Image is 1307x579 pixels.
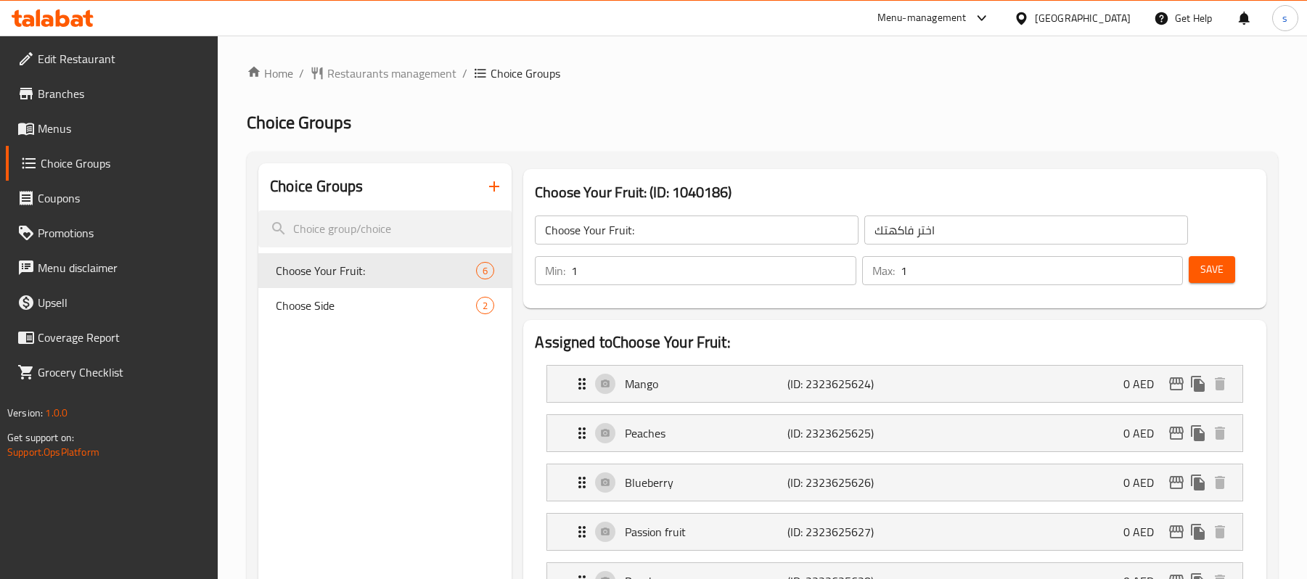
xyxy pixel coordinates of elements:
button: edit [1165,422,1187,444]
span: 1.0.0 [45,403,67,422]
button: duplicate [1187,472,1209,493]
span: Save [1200,260,1224,279]
p: Passion fruit [625,523,787,541]
span: Menus [38,120,207,137]
p: (ID: 2323625625) [787,424,896,442]
div: Expand [547,366,1242,402]
div: Choices [476,297,494,314]
a: Support.OpsPlatform [7,443,99,461]
span: Grocery Checklist [38,364,207,381]
span: Restaurants management [327,65,456,82]
span: Upsell [38,294,207,311]
nav: breadcrumb [247,65,1278,82]
button: Save [1189,256,1235,283]
a: Menus [6,111,218,146]
li: Expand [535,507,1255,557]
div: [GEOGRAPHIC_DATA] [1035,10,1131,26]
span: 6 [477,264,493,278]
div: Expand [547,464,1242,501]
p: Min: [545,262,565,279]
button: duplicate [1187,521,1209,543]
button: duplicate [1187,422,1209,444]
span: 2 [477,299,493,313]
span: Promotions [38,224,207,242]
p: Peaches [625,424,787,442]
a: Coverage Report [6,320,218,355]
span: Version: [7,403,43,422]
a: Home [247,65,293,82]
input: search [258,210,512,247]
button: delete [1209,422,1231,444]
span: Edit Restaurant [38,50,207,67]
p: 0 AED [1123,424,1165,442]
span: s [1282,10,1287,26]
span: Choice Groups [491,65,560,82]
span: Choose Side [276,297,476,314]
p: Blueberry [625,474,787,491]
h2: Assigned to Choose Your Fruit: [535,332,1255,353]
p: 0 AED [1123,523,1165,541]
h2: Choice Groups [270,176,363,197]
span: Choose Your Fruit: [276,262,476,279]
p: (ID: 2323625627) [787,523,896,541]
li: / [299,65,304,82]
span: Coupons [38,189,207,207]
p: 0 AED [1123,474,1165,491]
a: Menu disclaimer [6,250,218,285]
a: Coupons [6,181,218,215]
span: Get support on: [7,428,74,447]
li: Expand [535,408,1255,458]
p: (ID: 2323625624) [787,375,896,393]
span: Choice Groups [41,155,207,172]
h3: Choose Your Fruit: (ID: 1040186) [535,181,1255,204]
div: Choose Side2 [258,288,512,323]
button: edit [1165,472,1187,493]
div: Expand [547,514,1242,550]
li: Expand [535,359,1255,408]
button: edit [1165,521,1187,543]
a: Choice Groups [6,146,218,181]
li: / [462,65,467,82]
span: Coverage Report [38,329,207,346]
button: edit [1165,373,1187,395]
button: delete [1209,373,1231,395]
div: Choose Your Fruit:6 [258,253,512,288]
p: Mango [625,375,787,393]
div: Choices [476,262,494,279]
a: Branches [6,76,218,111]
p: 0 AED [1123,375,1165,393]
button: duplicate [1187,373,1209,395]
span: Menu disclaimer [38,259,207,276]
a: Edit Restaurant [6,41,218,76]
li: Expand [535,458,1255,507]
div: Menu-management [877,9,967,27]
span: Choice Groups [247,106,351,139]
span: Branches [38,85,207,102]
div: Expand [547,415,1242,451]
a: Promotions [6,215,218,250]
p: Max: [872,262,895,279]
button: delete [1209,472,1231,493]
a: Upsell [6,285,218,320]
p: (ID: 2323625626) [787,474,896,491]
button: delete [1209,521,1231,543]
a: Restaurants management [310,65,456,82]
a: Grocery Checklist [6,355,218,390]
